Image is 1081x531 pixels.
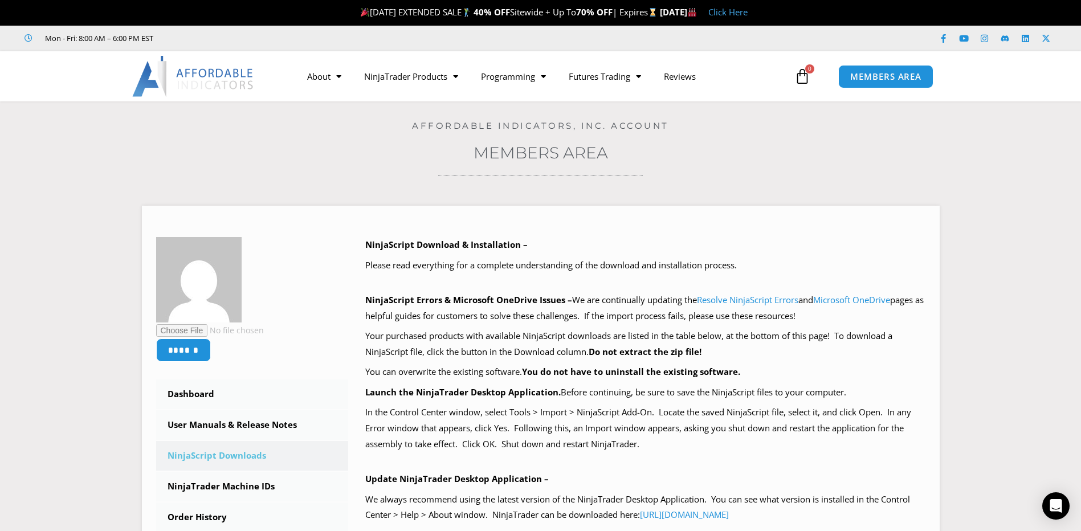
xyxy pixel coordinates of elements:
[156,472,349,501] a: NinjaTrader Machine IDs
[777,60,827,93] a: 0
[132,56,255,97] img: LogoAI | Affordable Indicators – NinjaTrader
[361,8,369,17] img: 🎉
[576,6,613,18] strong: 70% OFF
[474,6,510,18] strong: 40% OFF
[365,385,925,401] p: Before continuing, be sure to save the NinjaScript files to your computer.
[522,366,740,377] b: You do not have to uninstall the existing software.
[365,294,572,305] b: NinjaScript Errors & Microsoft OneDrive Issues –
[688,8,696,17] img: 🏭
[42,31,153,45] span: Mon - Fri: 8:00 AM – 6:00 PM EST
[462,8,471,17] img: 🏌️‍♂️
[156,237,242,322] img: 800e1dc9cab494f0a9ca1c31ba1c9f62a3427ffbafd3ab34b8ff0db413ae9eb7
[296,63,792,89] nav: Menu
[353,63,470,89] a: NinjaTrader Products
[365,239,528,250] b: NinjaScript Download & Installation –
[838,65,933,88] a: MEMBERS AREA
[474,143,608,162] a: Members Area
[412,120,669,131] a: Affordable Indicators, Inc. Account
[365,292,925,324] p: We are continually updating the and pages as helpful guides for customers to solve these challeng...
[156,410,349,440] a: User Manuals & Release Notes
[805,64,814,73] span: 0
[365,258,925,273] p: Please read everything for a complete understanding of the download and installation process.
[156,379,349,409] a: Dashboard
[156,441,349,471] a: NinjaScript Downloads
[652,63,707,89] a: Reviews
[640,509,729,520] a: [URL][DOMAIN_NAME]
[365,405,925,452] p: In the Control Center window, select Tools > Import > NinjaScript Add-On. Locate the saved NinjaS...
[365,386,561,398] b: Launch the NinjaTrader Desktop Application.
[365,492,925,524] p: We always recommend using the latest version of the NinjaTrader Desktop Application. You can see ...
[296,63,353,89] a: About
[589,346,701,357] b: Do not extract the zip file!
[365,328,925,360] p: Your purchased products with available NinjaScript downloads are listed in the table below, at th...
[708,6,748,18] a: Click Here
[358,6,660,18] span: [DATE] EXTENDED SALE Sitewide + Up To | Expires
[169,32,340,44] iframe: Customer reviews powered by Trustpilot
[470,63,557,89] a: Programming
[557,63,652,89] a: Futures Trading
[1042,492,1070,520] div: Open Intercom Messenger
[697,294,798,305] a: Resolve NinjaScript Errors
[365,364,925,380] p: You can overwrite the existing software.
[648,8,657,17] img: ⌛
[850,72,921,81] span: MEMBERS AREA
[813,294,890,305] a: Microsoft OneDrive
[660,6,697,18] strong: [DATE]
[365,473,549,484] b: Update NinjaTrader Desktop Application –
